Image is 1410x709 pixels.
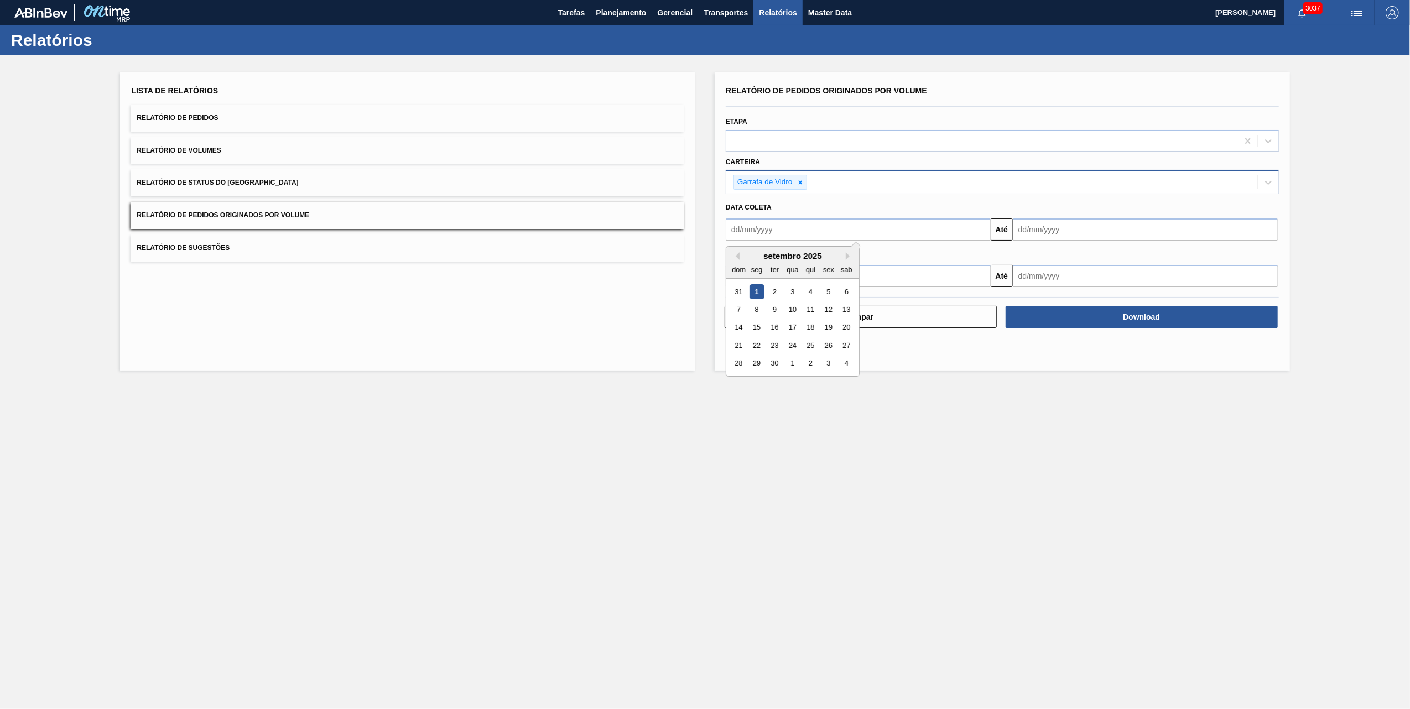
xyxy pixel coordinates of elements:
div: Choose sexta-feira, 5 de setembro de 2025 [821,284,836,299]
img: TNhmsLtSVTkK8tSr43FrP2fwEKptu5GPRR3wAAAABJRU5ErkJggg== [14,8,67,18]
div: Choose domingo, 28 de setembro de 2025 [731,356,746,371]
div: Choose quarta-feira, 10 de setembro de 2025 [785,302,800,317]
div: Choose domingo, 31 de agosto de 2025 [731,284,746,299]
div: Choose quarta-feira, 3 de setembro de 2025 [785,284,800,299]
div: ter [767,262,782,277]
h1: Relatórios [11,34,207,46]
span: Planejamento [596,6,646,19]
div: sex [821,262,836,277]
button: Relatório de Status do [GEOGRAPHIC_DATA] [131,169,684,196]
button: Previous Month [732,252,740,260]
div: Choose sábado, 4 de outubro de 2025 [839,356,854,371]
label: Carteira [726,158,760,166]
input: dd/mm/yyyy [1013,218,1278,241]
div: Garrafa de Vidro [734,175,794,189]
span: Relatório de Status do [GEOGRAPHIC_DATA] [137,179,298,186]
div: sab [839,262,854,277]
div: Choose segunda-feira, 22 de setembro de 2025 [750,338,764,353]
div: Choose segunda-feira, 15 de setembro de 2025 [750,320,764,335]
div: Choose segunda-feira, 8 de setembro de 2025 [750,302,764,317]
button: Relatório de Pedidos Originados por Volume [131,202,684,229]
div: Choose sexta-feira, 3 de outubro de 2025 [821,356,836,371]
span: Relatório de Sugestões [137,244,230,252]
div: Choose sábado, 6 de setembro de 2025 [839,284,854,299]
span: Tarefas [558,6,585,19]
span: Data coleta [726,204,772,211]
div: Choose domingo, 7 de setembro de 2025 [731,302,746,317]
div: Choose segunda-feira, 1 de setembro de 2025 [750,284,764,299]
span: Relatório de Pedidos Originados por Volume [137,211,309,219]
div: Choose domingo, 14 de setembro de 2025 [731,320,746,335]
div: Choose terça-feira, 16 de setembro de 2025 [767,320,782,335]
span: Relatórios [759,6,797,19]
span: Transportes [704,6,748,19]
span: Lista de Relatórios [131,86,218,95]
button: Notificações [1284,5,1320,20]
div: setembro 2025 [726,251,859,260]
div: Choose quinta-feira, 4 de setembro de 2025 [803,284,818,299]
div: Choose terça-feira, 23 de setembro de 2025 [767,338,782,353]
span: Relatório de Volumes [137,147,221,154]
button: Download [1006,306,1278,328]
div: dom [731,262,746,277]
div: Choose terça-feira, 30 de setembro de 2025 [767,356,782,371]
button: Relatório de Sugestões [131,234,684,262]
div: Choose quarta-feira, 17 de setembro de 2025 [785,320,800,335]
div: qui [803,262,818,277]
div: Choose terça-feira, 9 de setembro de 2025 [767,302,782,317]
div: month 2025-09 [730,283,855,372]
div: Choose sábado, 20 de setembro de 2025 [839,320,854,335]
div: seg [750,262,764,277]
div: qua [785,262,800,277]
button: Limpar [725,306,997,328]
button: Relatório de Volumes [131,137,684,164]
span: Gerencial [658,6,693,19]
label: Etapa [726,118,747,126]
input: dd/mm/yyyy [726,218,991,241]
button: Next Month [846,252,854,260]
div: Choose sexta-feira, 12 de setembro de 2025 [821,302,836,317]
div: Choose quinta-feira, 25 de setembro de 2025 [803,338,818,353]
div: Choose sábado, 13 de setembro de 2025 [839,302,854,317]
img: Logout [1386,6,1399,19]
button: Até [991,265,1013,287]
div: Choose sexta-feira, 19 de setembro de 2025 [821,320,836,335]
div: Choose quinta-feira, 18 de setembro de 2025 [803,320,818,335]
div: Choose sexta-feira, 26 de setembro de 2025 [821,338,836,353]
img: userActions [1350,6,1364,19]
input: dd/mm/yyyy [1013,265,1278,287]
span: Master Data [808,6,852,19]
span: Relatório de Pedidos [137,114,218,122]
div: Choose sábado, 27 de setembro de 2025 [839,338,854,353]
div: Choose domingo, 21 de setembro de 2025 [731,338,746,353]
div: Choose quarta-feira, 1 de outubro de 2025 [785,356,800,371]
span: 3037 [1303,2,1323,14]
button: Até [991,218,1013,241]
button: Relatório de Pedidos [131,105,684,132]
div: Choose quinta-feira, 2 de outubro de 2025 [803,356,818,371]
div: Choose segunda-feira, 29 de setembro de 2025 [750,356,764,371]
div: Choose quinta-feira, 11 de setembro de 2025 [803,302,818,317]
div: Choose terça-feira, 2 de setembro de 2025 [767,284,782,299]
div: Choose quarta-feira, 24 de setembro de 2025 [785,338,800,353]
span: Relatório de Pedidos Originados por Volume [726,86,927,95]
